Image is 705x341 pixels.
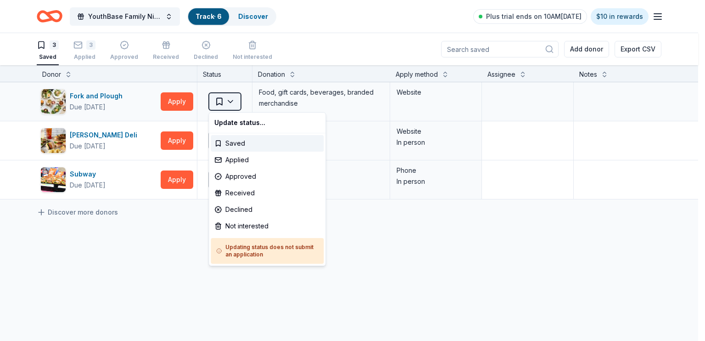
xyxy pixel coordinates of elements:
div: Approved [211,168,324,185]
h5: Updating status does not submit an application [216,244,318,258]
div: Update status... [211,114,324,131]
div: Declined [211,201,324,218]
div: Applied [211,152,324,168]
div: Saved [211,135,324,152]
div: Not interested [211,218,324,234]
div: Received [211,185,324,201]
